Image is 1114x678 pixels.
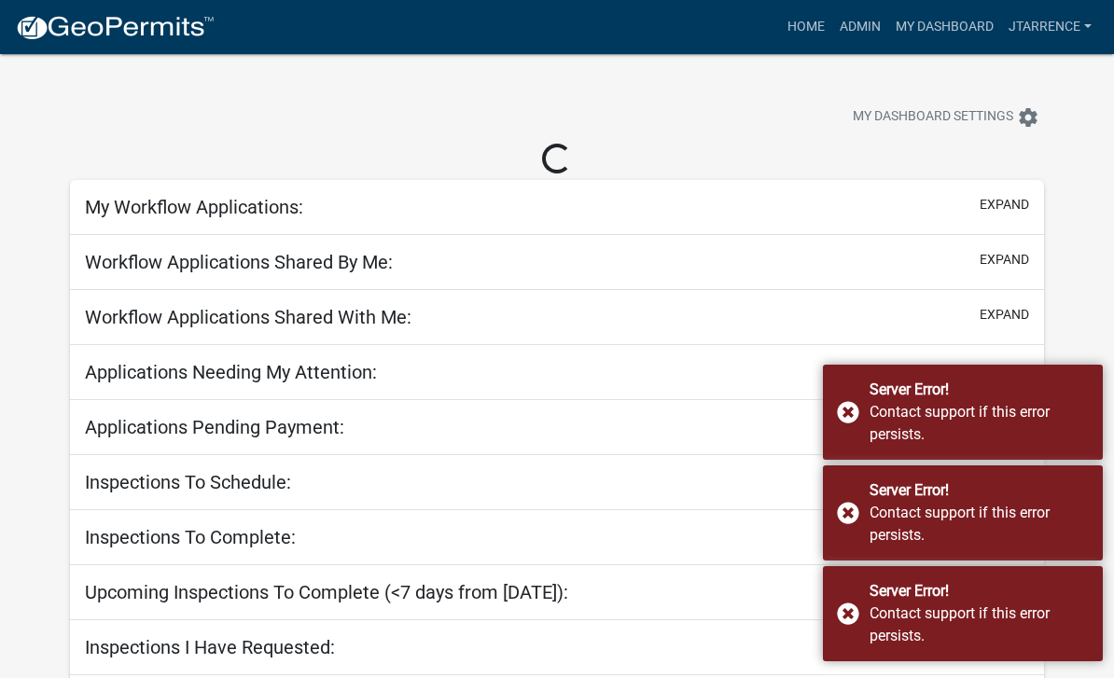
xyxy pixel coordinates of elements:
[1001,9,1099,45] a: jtarrence
[85,361,377,383] h5: Applications Needing My Attention:
[838,99,1054,135] button: My Dashboard Settingssettings
[832,9,888,45] a: Admin
[980,250,1029,270] button: expand
[870,502,1089,547] div: Contact support if this error persists.
[870,580,1089,602] div: Server Error!
[85,416,344,438] h5: Applications Pending Payment:
[85,471,291,493] h5: Inspections To Schedule:
[980,360,1029,380] button: expand
[870,401,1089,446] div: Contact support if this error persists.
[780,9,832,45] a: Home
[870,479,1089,502] div: Server Error!
[85,306,411,328] h5: Workflow Applications Shared With Me:
[853,106,1013,129] span: My Dashboard Settings
[85,581,568,603] h5: Upcoming Inspections To Complete (<7 days from [DATE]):
[888,9,1001,45] a: My Dashboard
[85,526,296,548] h5: Inspections To Complete:
[85,196,303,218] h5: My Workflow Applications:
[85,636,335,658] h5: Inspections I Have Requested:
[85,251,393,273] h5: Workflow Applications Shared By Me:
[980,305,1029,325] button: expand
[870,602,1089,647] div: Contact support if this error persists.
[980,195,1029,214] button: expand
[1017,106,1039,129] i: settings
[870,379,1089,401] div: Server Error!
